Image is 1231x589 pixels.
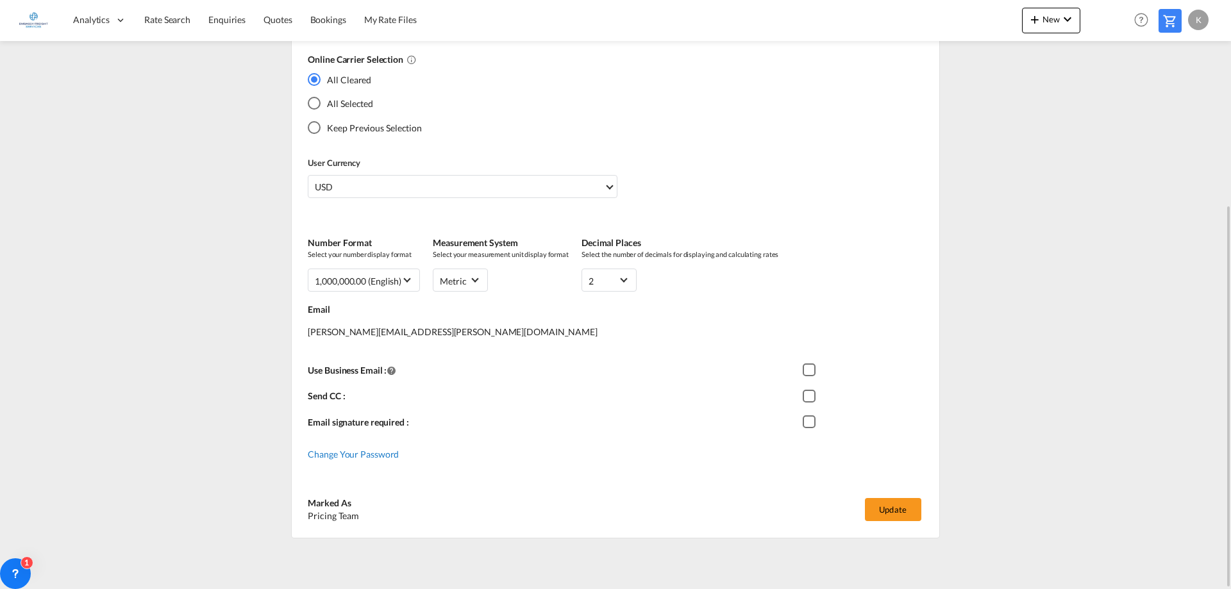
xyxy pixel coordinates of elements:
md-checkbox: Checkbox 1 [803,364,822,377]
div: 2 [589,276,594,286]
md-icon: icon-plus 400-fg [1027,12,1043,27]
span: Enquiries [208,14,246,25]
md-radio-button: All Selected [308,97,422,110]
div: [PERSON_NAME][EMAIL_ADDRESS][PERSON_NAME][DOMAIN_NAME] [308,316,926,361]
label: Online Carrier Selection [308,53,913,66]
span: My Rate Files [364,14,417,25]
span: Analytics [73,13,110,26]
md-checkbox: Checkbox 1 [803,390,822,402]
span: Quotes [264,14,292,25]
div: 1,000,000.00 (English) [315,276,401,286]
div: metric [440,276,466,286]
div: Marked As [308,497,359,510]
md-radio-group: Yes [308,72,422,144]
span: Select your measurement unit display format [433,249,569,259]
span: Select the number of decimals for displaying and calculating rates [582,249,778,259]
img: e1326340b7c511ef854e8d6a806141ad.jpg [19,6,48,35]
md-icon: icon-chevron-down [1060,12,1075,27]
div: K [1188,10,1209,30]
md-radio-button: All Cleared [308,72,422,86]
div: Help [1130,9,1159,32]
md-checkbox: Checkbox 1 [803,416,822,429]
md-radio-button: Keep Previous Selection [308,120,422,134]
label: Measurement System [433,236,569,249]
span: Help [1130,9,1152,31]
label: Email [308,303,926,316]
span: Bookings [310,14,346,25]
md-select: Select Currency: $ USDUnited States Dollar [308,175,617,198]
span: New [1027,14,1075,24]
span: Pricing Team [308,510,359,521]
label: Number Format [308,236,420,249]
md-icon: All Cleared : Deselects all online carriers by default.All Selected : Selects all online carriers... [406,54,417,65]
span: Change Your Password [308,449,399,460]
span: Rate Search [144,14,190,25]
span: Select your number display format [308,249,420,259]
div: Send CC : [308,386,802,413]
div: Email signature required : [308,413,802,439]
button: icon-plus 400-fgNewicon-chevron-down [1022,8,1080,33]
md-icon: Notification will be sent from this email Id [387,365,397,376]
div: Use Business Email : [308,361,802,387]
button: Update [865,498,921,521]
span: USD [315,181,603,194]
label: Decimal Places [582,236,778,249]
label: User Currency [308,157,617,169]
